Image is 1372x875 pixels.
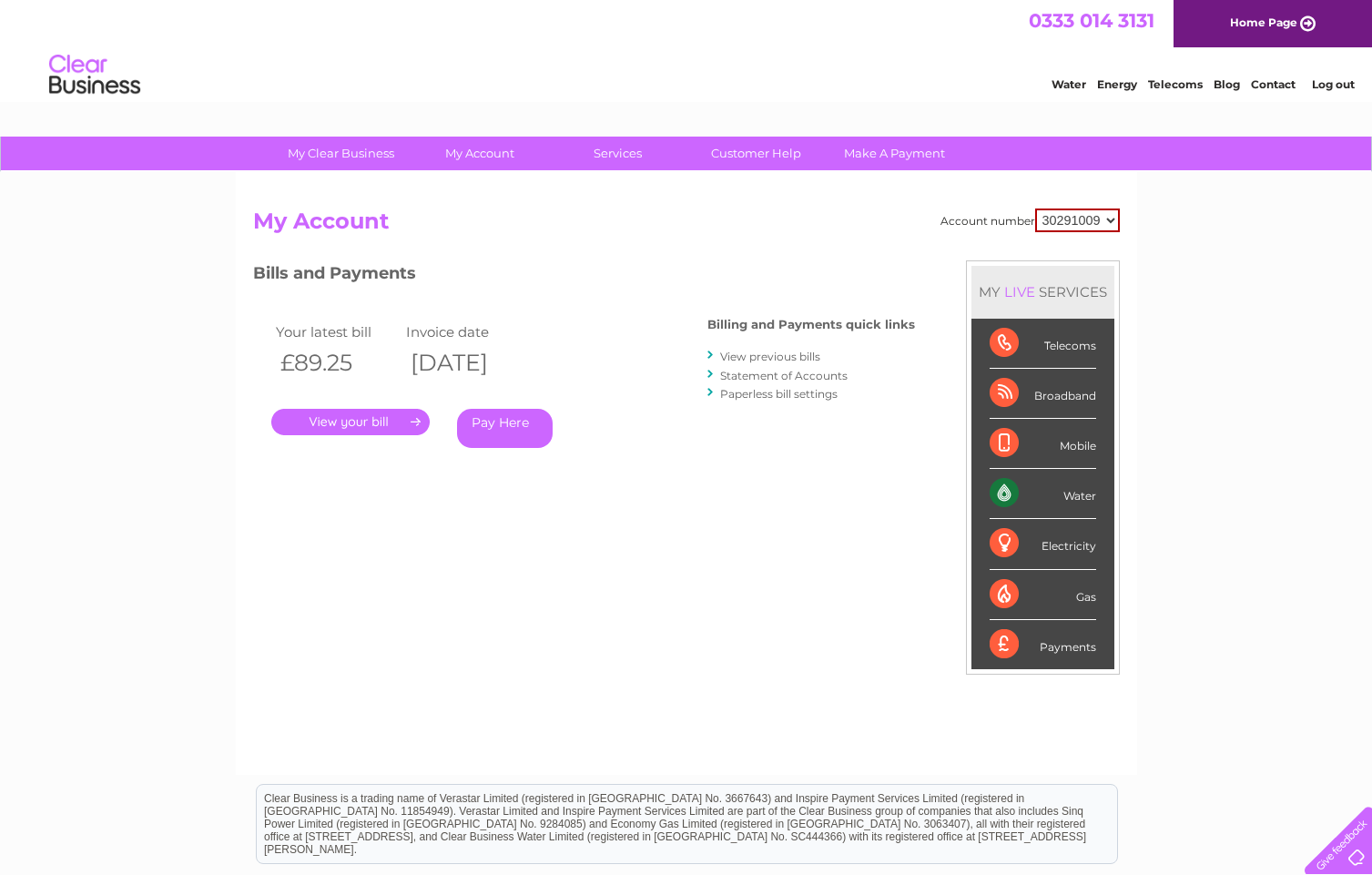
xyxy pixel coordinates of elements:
td: Invoice date [401,320,533,344]
a: Make A Payment [819,137,970,170]
h2: My Account [253,209,1120,243]
a: Customer Help [681,137,831,170]
a: Paperless bill settings [720,387,838,401]
a: My Account [404,137,554,170]
a: Water [1052,77,1086,91]
th: £89.25 [271,344,402,382]
a: Blog [1214,77,1240,91]
a: Services [543,137,693,170]
img: logo.png [48,47,141,103]
a: Log out [1312,77,1355,91]
a: Contact [1251,77,1296,91]
div: Telecoms [990,319,1096,369]
a: Pay Here [457,409,553,448]
a: . [271,409,430,435]
a: 0333 014 3131 [1029,9,1154,32]
div: Account number [940,209,1120,232]
div: LIVE [1001,283,1039,300]
div: Clear Business is a trading name of Verastar Limited (registered in [GEOGRAPHIC_DATA] No. 3667643... [257,10,1117,88]
div: Electricity [990,519,1096,569]
div: MY SERVICES [971,266,1114,318]
a: Energy [1097,77,1137,91]
div: Water [990,469,1096,519]
div: Payments [990,620,1096,669]
div: Mobile [990,419,1096,469]
div: Gas [990,570,1096,620]
a: View previous bills [720,350,820,363]
div: Broadband [990,369,1096,419]
a: My Clear Business [266,137,416,170]
a: Statement of Accounts [720,369,848,382]
h3: Bills and Payments [253,260,915,292]
h4: Billing and Payments quick links [707,318,915,331]
a: Telecoms [1148,77,1203,91]
td: Your latest bill [271,320,402,344]
th: [DATE] [401,344,533,382]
